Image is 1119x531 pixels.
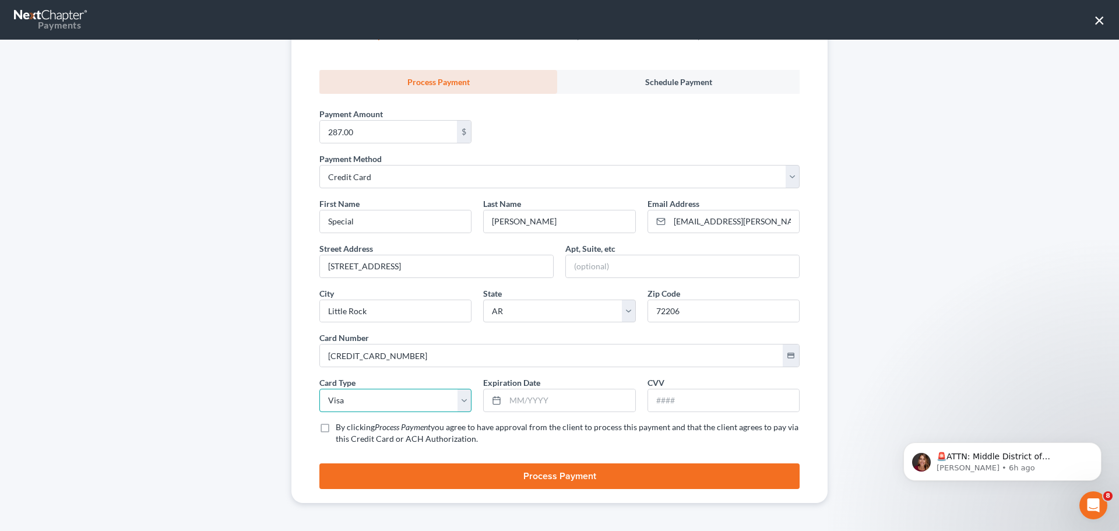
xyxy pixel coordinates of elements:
[1079,491,1107,519] iframe: Intercom live chat
[483,199,521,209] span: Last Name
[648,389,799,412] input: ####
[648,300,799,322] input: XXXXX
[886,418,1119,500] iframe: Intercom notifications message
[14,19,81,31] div: Payments
[557,70,800,94] a: Schedule Payment
[648,199,699,209] span: Email Address
[336,422,798,444] span: you agree to have approval from the client to process this payment and that the client agrees to ...
[329,31,355,41] span: Invoice
[320,344,783,367] input: ●●●● ●●●● ●●●● ●●●●
[1103,491,1113,501] span: 8
[648,378,664,388] span: CVV
[357,31,404,41] strong: # Chapter 13
[336,422,375,432] span: By clicking
[505,389,635,412] input: MM/YYYY
[320,210,471,233] input: --
[566,255,799,277] input: (optional)
[565,244,615,254] span: Apt, Suite, etc
[319,333,369,343] span: Card Number
[319,378,356,388] span: Card Type
[1094,10,1105,29] button: ×
[319,154,382,164] span: Payment Method
[320,300,471,322] input: Enter city...
[14,6,89,34] a: Payments
[319,463,800,489] button: Process Payment
[319,289,334,298] span: City
[320,255,553,277] input: Enter address...
[787,351,795,360] i: credit_card
[484,210,635,233] input: --
[319,109,383,119] span: Payment Amount
[483,289,502,298] span: State
[320,121,457,143] input: 0.00
[648,289,680,298] span: Zip Code
[483,378,540,388] span: Expiration Date
[670,210,799,233] input: Enter email...
[319,70,557,94] a: Process Payment
[319,199,360,209] span: First Name
[457,121,471,143] div: $
[319,244,373,254] span: Street Address
[375,422,431,432] i: Process Payment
